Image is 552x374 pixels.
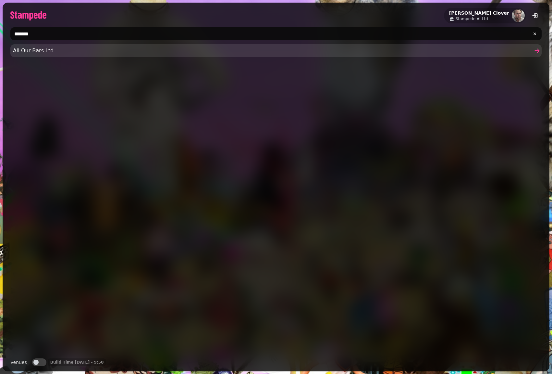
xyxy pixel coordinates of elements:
a: Stampede AI Ltd [449,16,509,21]
img: logo [10,11,46,20]
button: logout [529,9,542,22]
p: Build Time [DATE] - 9:50 [50,360,104,365]
h2: [PERSON_NAME] Clover [449,10,509,16]
button: clear [529,28,540,39]
label: Venues [10,358,27,366]
img: aHR0cHM6Ly93d3cuZ3JhdmF0YXIuY29tL2F2YXRhci9kZDBkNmU2NGQ3OWViYmU4ODcxMWM5ZTk3ZWI5MmRiND9zPTE1MCZkP... [512,9,525,22]
span: Stampede AI Ltd [456,16,488,21]
a: All Our Bars Ltd [10,44,542,57]
span: All Our Bars Ltd [13,47,533,55]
